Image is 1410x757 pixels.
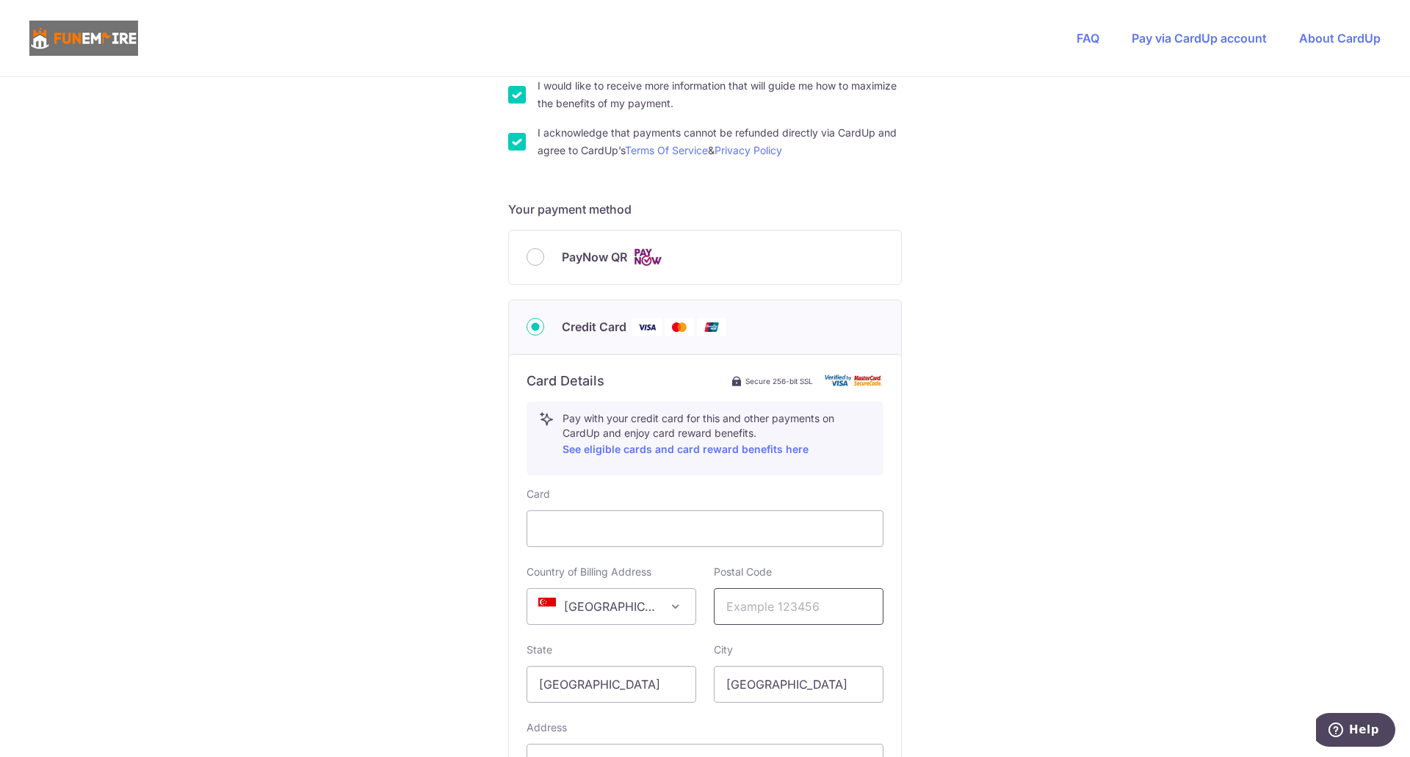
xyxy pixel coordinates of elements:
[538,77,902,112] label: I would like to receive more information that will guide me how to maximize the benefits of my pa...
[632,318,662,336] img: Visa
[527,642,552,657] label: State
[562,318,626,336] span: Credit Card
[527,588,696,625] span: Singapore
[1132,31,1267,46] a: Pay via CardUp account
[665,318,694,336] img: Mastercard
[1316,713,1395,750] iframe: Opens a widget where you can find more information
[1299,31,1381,46] a: About CardUp
[625,144,708,156] a: Terms Of Service
[714,588,883,625] input: Example 123456
[563,411,871,458] p: Pay with your credit card for this and other payments on CardUp and enjoy card reward benefits.
[538,124,902,159] label: I acknowledge that payments cannot be refunded directly via CardUp and agree to CardUp’s &
[714,642,733,657] label: City
[563,443,809,455] a: See eligible cards and card reward benefits here
[527,720,567,735] label: Address
[527,589,695,624] span: Singapore
[633,248,662,267] img: Cards logo
[508,200,902,218] h5: Your payment method
[527,372,604,390] h6: Card Details
[527,565,651,579] label: Country of Billing Address
[562,248,627,266] span: PayNow QR
[745,375,813,387] span: Secure 256-bit SSL
[714,565,772,579] label: Postal Code
[1077,31,1099,46] a: FAQ
[825,374,883,387] img: card secure
[527,248,883,267] div: PayNow QR Cards logo
[527,318,883,336] div: Credit Card Visa Mastercard Union Pay
[527,487,550,501] label: Card
[697,318,726,336] img: Union Pay
[539,520,871,537] iframe: Secure card payment input frame
[715,144,782,156] a: Privacy Policy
